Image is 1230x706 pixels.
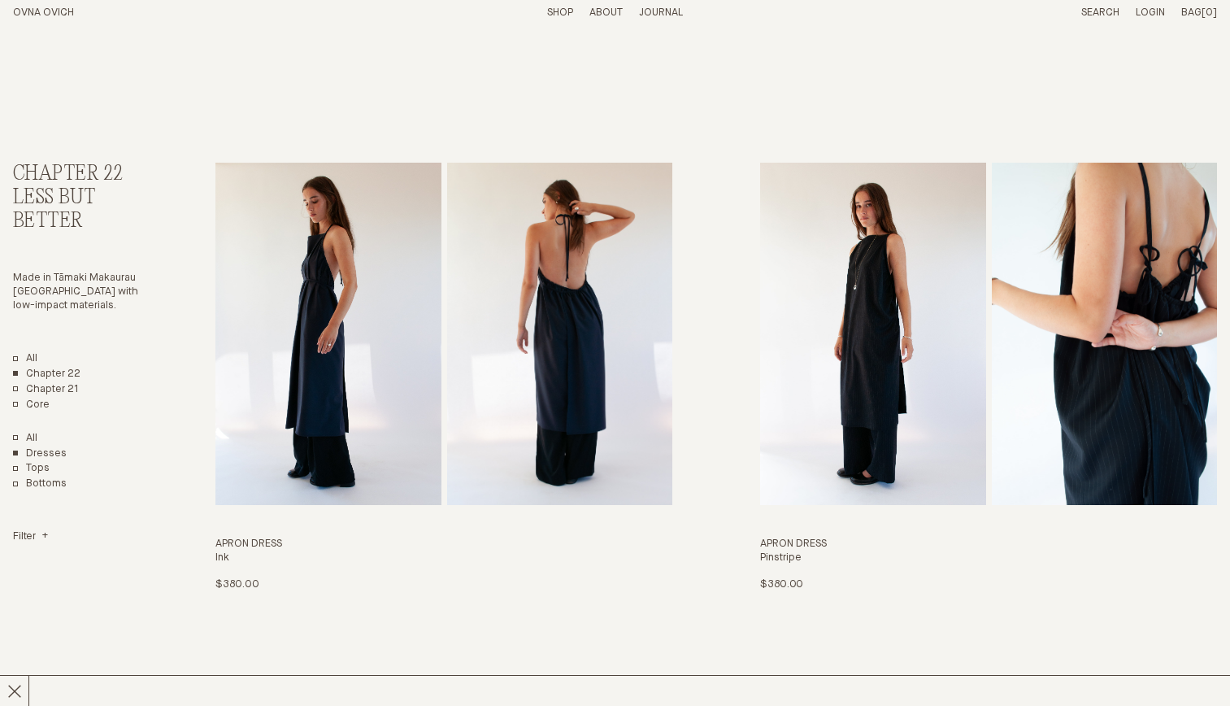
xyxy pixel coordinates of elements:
[760,163,985,505] img: Apron Dress
[1181,7,1202,18] span: Bag
[760,538,1217,551] h3: Apron Dress
[215,579,259,590] span: $380.00
[547,7,573,18] a: Shop
[215,163,441,505] img: Apron Dress
[13,447,67,461] a: Dresses
[13,163,152,186] h2: Chapter 22
[1136,7,1165,18] a: Login
[13,7,74,18] a: Home
[589,7,623,20] summary: About
[215,163,672,592] a: Apron Dress
[760,579,803,590] span: $380.00
[1081,7,1119,18] a: Search
[215,538,672,551] h3: Apron Dress
[1202,7,1217,18] span: [0]
[13,530,48,544] summary: Filter
[639,7,683,18] a: Journal
[13,352,37,366] a: All
[215,551,672,565] h4: Ink
[13,272,152,313] p: Made in Tāmaki Makaurau [GEOGRAPHIC_DATA] with low-impact materials.
[760,551,1217,565] h4: Pinstripe
[13,186,152,233] h3: Less But Better
[13,399,50,412] a: Core
[13,432,37,446] a: Show All
[13,383,79,397] a: Chapter 21
[13,477,67,491] a: Bottoms
[13,462,50,476] a: Tops
[760,163,1217,592] a: Apron Dress
[13,368,80,381] a: Chapter 22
